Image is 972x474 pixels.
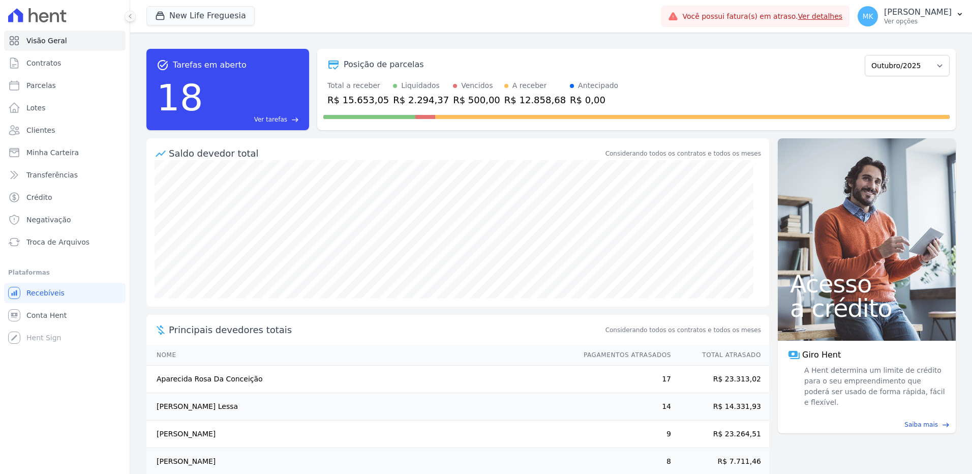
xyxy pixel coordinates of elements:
[605,325,761,335] span: Considerando todos os contratos e todos os meses
[4,210,126,230] a: Negativação
[26,36,67,46] span: Visão Geral
[802,349,841,361] span: Giro Hent
[672,345,769,366] th: Total Atrasado
[605,149,761,158] div: Considerando todos os contratos e todos os meses
[254,115,287,124] span: Ver tarefas
[4,120,126,140] a: Clientes
[169,146,603,160] div: Saldo devedor total
[146,345,574,366] th: Nome
[169,323,603,337] span: Principais devedores totais
[672,366,769,393] td: R$ 23.313,02
[862,13,873,20] span: MK
[672,393,769,421] td: R$ 14.331,93
[291,116,299,124] span: east
[146,366,574,393] td: Aparecida Rosa Da Conceição
[26,288,65,298] span: Recebíveis
[327,93,389,107] div: R$ 15.653,05
[4,53,126,73] a: Contratos
[173,59,247,71] span: Tarefas em aberto
[157,59,169,71] span: task_alt
[574,393,672,421] td: 14
[146,6,255,25] button: New Life Freguesia
[401,80,440,91] div: Liquidados
[157,71,203,124] div: 18
[570,93,618,107] div: R$ 0,00
[4,187,126,208] a: Crédito
[4,98,126,118] a: Lotes
[574,345,672,366] th: Pagamentos Atrasados
[798,12,843,20] a: Ver detalhes
[790,272,944,296] span: Acesso
[4,31,126,51] a: Visão Geral
[26,215,71,225] span: Negativação
[790,296,944,320] span: a crédito
[26,147,79,158] span: Minha Carteira
[802,365,946,408] span: A Hent determina um limite de crédito para o seu empreendimento que poderá ser usado de forma ráp...
[942,421,950,429] span: east
[574,421,672,448] td: 9
[26,192,52,202] span: Crédito
[4,232,126,252] a: Troca de Arquivos
[26,237,89,247] span: Troca de Arquivos
[146,421,574,448] td: [PERSON_NAME]
[26,170,78,180] span: Transferências
[393,93,449,107] div: R$ 2.294,37
[4,283,126,303] a: Recebíveis
[344,58,424,71] div: Posição de parcelas
[461,80,493,91] div: Vencidos
[26,310,67,320] span: Conta Hent
[146,393,574,421] td: [PERSON_NAME] Lessa
[4,142,126,163] a: Minha Carteira
[578,80,618,91] div: Antecipado
[4,75,126,96] a: Parcelas
[8,266,121,279] div: Plataformas
[884,7,952,17] p: [PERSON_NAME]
[327,80,389,91] div: Total a receber
[849,2,972,31] button: MK [PERSON_NAME] Ver opções
[4,305,126,325] a: Conta Hent
[26,58,61,68] span: Contratos
[884,17,952,25] p: Ver opções
[784,420,950,429] a: Saiba mais east
[504,93,566,107] div: R$ 12.858,68
[4,165,126,185] a: Transferências
[512,80,547,91] div: A receber
[207,115,299,124] a: Ver tarefas east
[26,103,46,113] span: Lotes
[26,80,56,91] span: Parcelas
[574,366,672,393] td: 17
[904,420,938,429] span: Saiba mais
[26,125,55,135] span: Clientes
[682,11,842,22] span: Você possui fatura(s) em atraso.
[672,421,769,448] td: R$ 23.264,51
[453,93,500,107] div: R$ 500,00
